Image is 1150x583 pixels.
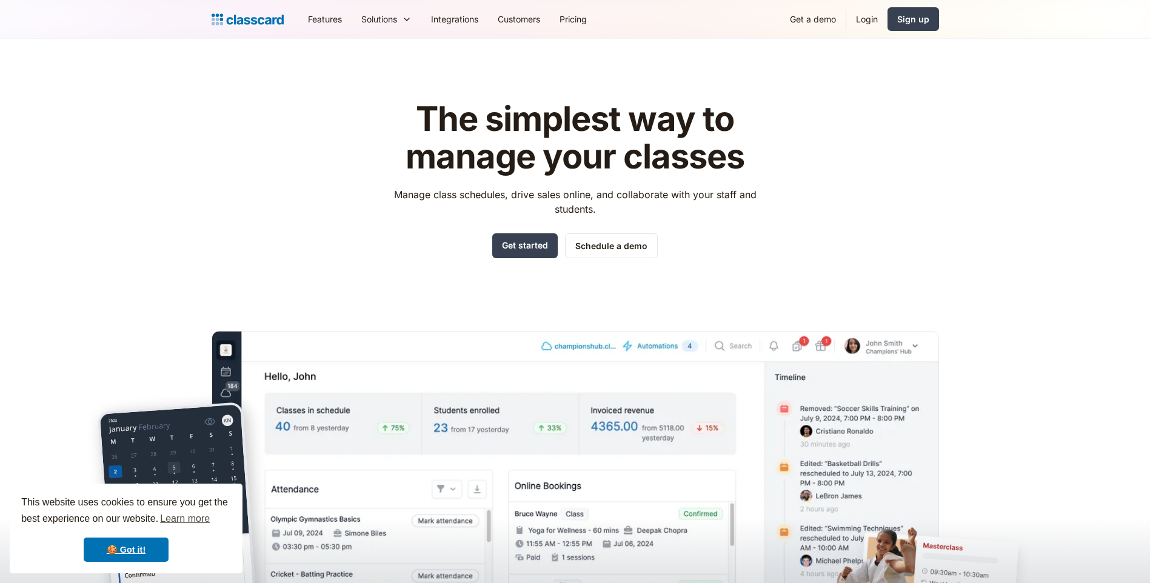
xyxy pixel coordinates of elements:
a: Get started [492,233,558,258]
p: Manage class schedules, drive sales online, and collaborate with your staff and students. [383,187,767,216]
a: Integrations [421,5,488,33]
a: dismiss cookie message [84,538,169,562]
div: Solutions [361,13,397,25]
h1: The simplest way to manage your classes [383,101,767,175]
a: home [212,11,284,28]
a: Features [298,5,352,33]
a: Schedule a demo [565,233,658,258]
div: Solutions [352,5,421,33]
a: Login [846,5,888,33]
a: Pricing [550,5,597,33]
a: Get a demo [780,5,846,33]
a: Customers [488,5,550,33]
a: Sign up [888,7,939,31]
div: Sign up [897,13,929,25]
span: This website uses cookies to ensure you get the best experience on our website. [21,495,231,528]
div: cookieconsent [10,484,242,573]
a: learn more about cookies [158,510,212,528]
